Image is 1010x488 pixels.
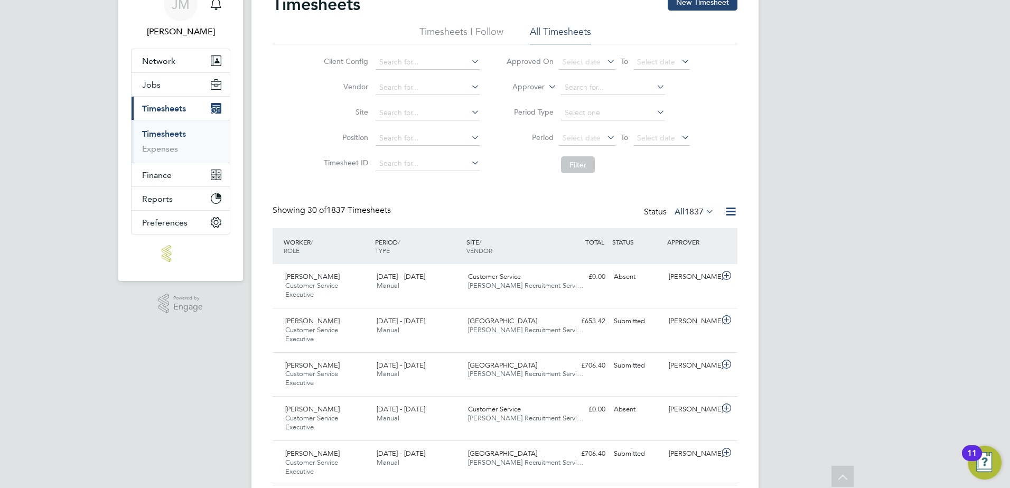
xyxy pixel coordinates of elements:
[372,232,464,260] div: PERIOD
[468,414,584,423] span: [PERSON_NAME] Recruitment Servi…
[675,207,714,217] label: All
[285,414,338,431] span: Customer Service Executive
[376,156,480,171] input: Search for...
[479,238,481,246] span: /
[968,446,1002,480] button: Open Resource Center, 11 new notifications
[375,246,390,255] span: TYPE
[377,272,425,281] span: [DATE] - [DATE]
[555,313,610,330] div: £653.42
[468,449,537,458] span: [GEOGRAPHIC_DATA]
[377,369,399,378] span: Manual
[321,133,368,142] label: Position
[132,211,230,234] button: Preferences
[173,303,203,312] span: Engage
[377,449,425,458] span: [DATE] - [DATE]
[132,49,230,72] button: Network
[285,369,338,387] span: Customer Service Executive
[665,357,719,374] div: [PERSON_NAME]
[398,238,400,246] span: /
[311,238,313,246] span: /
[506,133,554,142] label: Period
[685,207,704,217] span: 1837
[468,316,537,325] span: [GEOGRAPHIC_DATA]
[142,80,161,90] span: Jobs
[142,194,173,204] span: Reports
[665,268,719,286] div: [PERSON_NAME]
[142,170,172,180] span: Finance
[158,294,203,314] a: Powered byEngage
[468,361,537,370] span: [GEOGRAPHIC_DATA]
[506,57,554,66] label: Approved On
[530,25,591,44] li: All Timesheets
[131,25,230,38] span: Julie Miles
[284,246,300,255] span: ROLE
[273,205,393,216] div: Showing
[142,144,178,154] a: Expenses
[285,405,340,414] span: [PERSON_NAME]
[561,106,665,120] input: Select one
[506,107,554,117] label: Period Type
[321,57,368,66] label: Client Config
[610,268,665,286] div: Absent
[585,238,604,246] span: TOTAL
[610,357,665,374] div: Submitted
[610,445,665,463] div: Submitted
[285,325,338,343] span: Customer Service Executive
[466,246,492,255] span: VENDOR
[173,294,203,303] span: Powered by
[377,281,399,290] span: Manual
[468,272,521,281] span: Customer Service
[967,453,977,467] div: 11
[132,73,230,96] button: Jobs
[610,232,665,251] div: STATUS
[142,218,188,228] span: Preferences
[321,82,368,91] label: Vendor
[285,449,340,458] span: [PERSON_NAME]
[377,458,399,467] span: Manual
[665,445,719,463] div: [PERSON_NAME]
[285,361,340,370] span: [PERSON_NAME]
[665,401,719,418] div: [PERSON_NAME]
[377,405,425,414] span: [DATE] - [DATE]
[637,133,675,143] span: Select date
[468,281,584,290] span: [PERSON_NAME] Recruitment Servi…
[497,82,545,92] label: Approver
[132,187,230,210] button: Reports
[132,120,230,163] div: Timesheets
[419,25,503,44] li: Timesheets I Follow
[142,104,186,114] span: Timesheets
[561,156,595,173] button: Filter
[307,205,391,215] span: 1837 Timesheets
[307,205,326,215] span: 30 of
[637,57,675,67] span: Select date
[555,268,610,286] div: £0.00
[377,316,425,325] span: [DATE] - [DATE]
[132,97,230,120] button: Timesheets
[132,163,230,186] button: Finance
[644,205,716,220] div: Status
[563,133,601,143] span: Select date
[464,232,555,260] div: SITE
[610,401,665,418] div: Absent
[377,361,425,370] span: [DATE] - [DATE]
[281,232,372,260] div: WORKER
[142,129,186,139] a: Timesheets
[618,130,631,144] span: To
[555,357,610,374] div: £706.40
[376,131,480,146] input: Search for...
[162,245,200,262] img: lloydrecruitment-logo-retina.png
[555,401,610,418] div: £0.00
[376,55,480,70] input: Search for...
[377,325,399,334] span: Manual
[618,54,631,68] span: To
[561,80,665,95] input: Search for...
[555,445,610,463] div: £706.40
[376,80,480,95] input: Search for...
[563,57,601,67] span: Select date
[321,107,368,117] label: Site
[468,458,584,467] span: [PERSON_NAME] Recruitment Servi…
[468,325,584,334] span: [PERSON_NAME] Recruitment Servi…
[377,414,399,423] span: Manual
[376,106,480,120] input: Search for...
[665,232,719,251] div: APPROVER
